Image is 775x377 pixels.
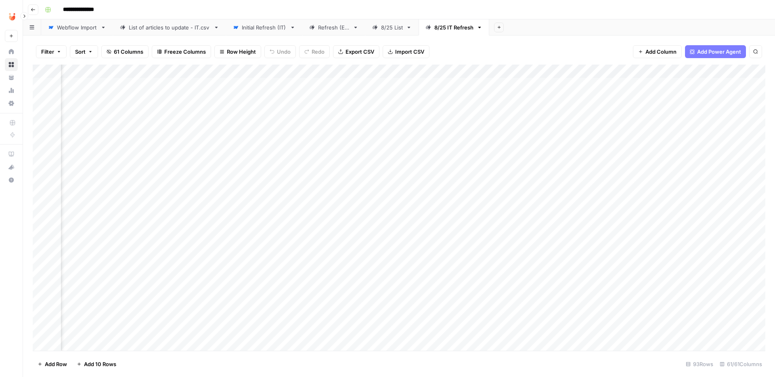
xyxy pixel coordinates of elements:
a: Webflow Import [41,19,113,36]
span: Filter [41,48,54,56]
span: Add Power Agent [697,48,741,56]
span: Add Column [645,48,677,56]
a: Usage [5,84,18,97]
span: Redo [312,48,325,56]
a: Settings [5,97,18,110]
div: What's new? [5,161,17,173]
button: Undo [264,45,296,58]
button: Filter [36,45,67,58]
a: List of articles to update - IT.csv [113,19,226,36]
div: 93 Rows [683,358,716,371]
a: Refresh (ES) [302,19,365,36]
span: Freeze Columns [164,48,206,56]
div: 61/61 Columns [716,358,765,371]
span: Add 10 Rows [84,360,116,368]
button: 61 Columns [101,45,149,58]
button: Help + Support [5,174,18,186]
button: Add 10 Rows [72,358,121,371]
button: Redo [299,45,330,58]
div: List of articles to update - IT.csv [129,23,210,31]
span: 61 Columns [114,48,143,56]
button: Row Height [214,45,261,58]
a: Home [5,45,18,58]
span: Row Height [227,48,256,56]
img: Unobravo Logo [5,9,19,24]
button: Workspace: Unobravo [5,6,18,27]
a: AirOps Academy [5,148,18,161]
div: 8/25 List [381,23,403,31]
div: Refresh (ES) [318,23,350,31]
a: 8/25 IT Refresh [419,19,489,36]
span: Import CSV [395,48,424,56]
button: Export CSV [333,45,379,58]
button: Sort [70,45,98,58]
div: Webflow Import [57,23,97,31]
div: 8/25 IT Refresh [434,23,473,31]
button: What's new? [5,161,18,174]
a: Browse [5,58,18,71]
button: Add Column [633,45,682,58]
button: Add Row [33,358,72,371]
button: Add Power Agent [685,45,746,58]
button: Import CSV [383,45,429,58]
a: Initial Refresh (IT) [226,19,302,36]
span: Export CSV [346,48,374,56]
span: Add Row [45,360,67,368]
a: Your Data [5,71,18,84]
a: 8/25 List [365,19,419,36]
span: Sort [75,48,86,56]
span: Undo [277,48,291,56]
div: Initial Refresh (IT) [242,23,287,31]
button: Freeze Columns [152,45,211,58]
